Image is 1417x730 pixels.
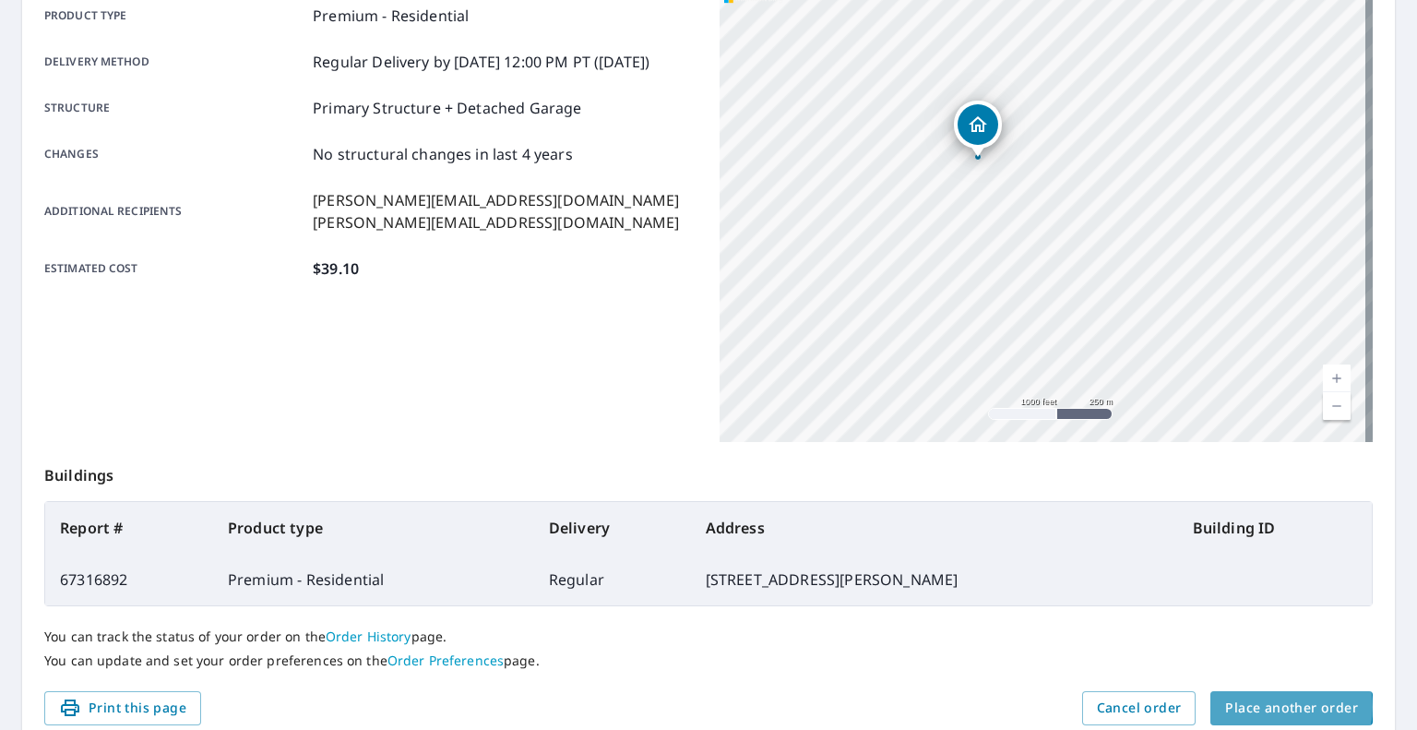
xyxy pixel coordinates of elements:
[44,5,305,27] p: Product type
[313,5,469,27] p: Premium - Residential
[44,628,1373,645] p: You can track the status of your order on the page.
[1323,392,1351,420] a: Current Level 15, Zoom Out
[534,502,691,554] th: Delivery
[44,691,201,725] button: Print this page
[44,51,305,73] p: Delivery method
[213,502,534,554] th: Product type
[691,502,1178,554] th: Address
[534,554,691,605] td: Regular
[326,628,411,645] a: Order History
[45,502,213,554] th: Report #
[59,697,186,720] span: Print this page
[44,97,305,119] p: Structure
[1323,365,1351,392] a: Current Level 15, Zoom In
[44,143,305,165] p: Changes
[313,97,581,119] p: Primary Structure + Detached Garage
[954,101,1002,158] div: Dropped pin, building 1, Residential property, 1104 Pass A Grille Way St Pete Beach, FL 33706
[213,554,534,605] td: Premium - Residential
[1225,697,1358,720] span: Place another order
[45,554,213,605] td: 67316892
[1210,691,1373,725] button: Place another order
[313,51,649,73] p: Regular Delivery by [DATE] 12:00 PM PT ([DATE])
[313,189,679,211] p: [PERSON_NAME][EMAIL_ADDRESS][DOMAIN_NAME]
[1097,697,1182,720] span: Cancel order
[44,442,1373,501] p: Buildings
[44,189,305,233] p: Additional recipients
[44,257,305,280] p: Estimated cost
[313,257,359,280] p: $39.10
[44,652,1373,669] p: You can update and set your order preferences on the page.
[691,554,1178,605] td: [STREET_ADDRESS][PERSON_NAME]
[313,143,573,165] p: No structural changes in last 4 years
[1082,691,1197,725] button: Cancel order
[1178,502,1372,554] th: Building ID
[387,652,504,669] a: Order Preferences
[313,211,679,233] p: [PERSON_NAME][EMAIL_ADDRESS][DOMAIN_NAME]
